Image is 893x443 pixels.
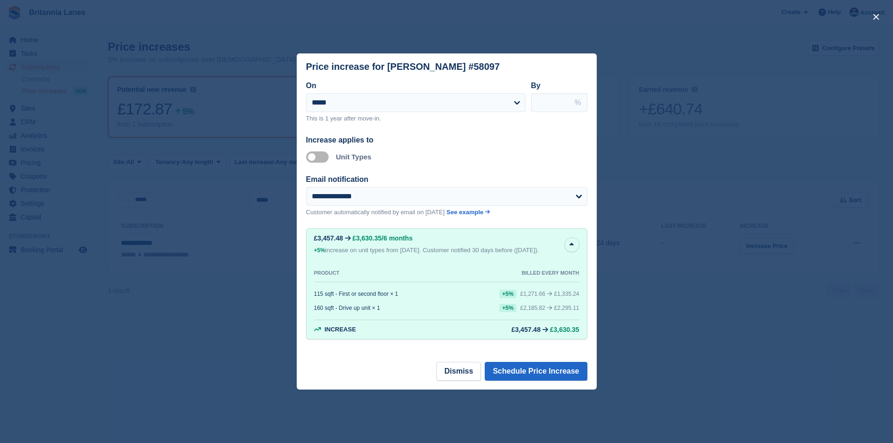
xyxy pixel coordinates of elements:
label: Unit Types [336,153,372,161]
span: £1,335.24 [554,291,579,297]
span: £3,630.35 [550,326,579,333]
div: 115 sqft - First or second floor × 1 [314,291,398,297]
span: Increase [324,326,356,333]
div: PRODUCT [314,270,339,276]
div: £1,271.66 [520,291,545,297]
a: See example [447,208,490,217]
div: BILLED EVERY MONTH [522,270,579,276]
button: Schedule Price Increase [485,362,587,381]
label: On [306,82,316,90]
div: 160 sqft - Drive up unit × 1 [314,305,380,311]
label: Apply to unit types [306,156,332,158]
span: £2,295.11 [554,305,579,311]
span: See example [447,209,484,216]
span: increase on unit types from [DATE]. [314,247,421,254]
div: £3,457.48 [314,234,343,242]
div: £2,185.82 [520,305,545,311]
label: Email notification [306,175,368,183]
div: +5% [314,246,325,255]
p: This is 1 year after move-in. [306,114,525,123]
span: £3,630.35 [353,234,382,242]
label: By [531,82,540,90]
span: Customer notified 30 days before ([DATE]). [423,247,539,254]
div: +5% [499,290,516,298]
p: Customer automatically notified by email on [DATE] [306,208,445,217]
button: close [869,9,884,24]
div: Increase applies to [306,135,587,146]
span: /6 months [382,234,413,242]
div: +5% [499,304,516,312]
div: £3,457.48 [511,326,540,333]
button: Dismiss [436,362,481,381]
div: Price increase for [PERSON_NAME] #58097 [306,61,500,72]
